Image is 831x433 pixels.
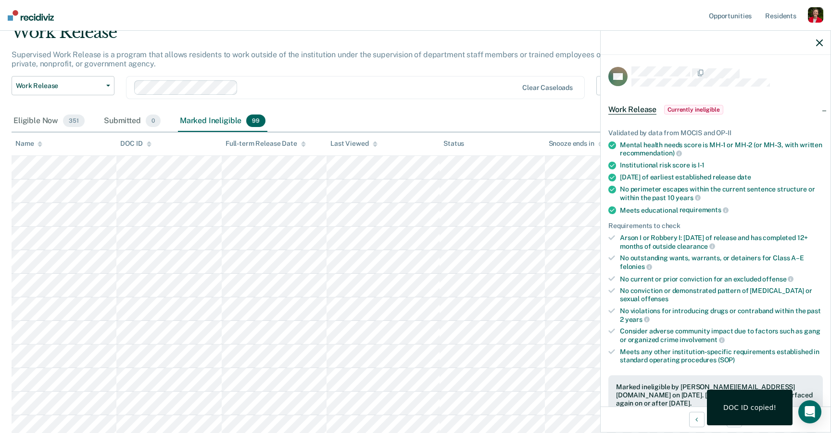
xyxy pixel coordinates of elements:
[549,140,603,148] div: Snooze ends in
[616,383,815,407] div: Marked ineligible by [PERSON_NAME][EMAIL_ADDRESS][DOMAIN_NAME] on [DATE]. [PERSON_NAME] may be su...
[226,140,306,148] div: Full-term Release Date
[620,348,823,364] div: Meets any other institution-specific requirements established in standard operating procedures
[12,23,635,50] div: Work Release
[664,105,723,115] span: Currently ineligible
[620,327,823,344] div: Consider adverse community impact due to factors such as gang or organized crime
[620,185,823,202] div: No perimeter escapes within the current sentence structure or within the past 10
[620,149,682,157] span: recommendation)
[102,111,163,132] div: Submitted
[620,263,652,270] span: felonies
[522,84,573,92] div: Clear caseloads
[620,307,823,323] div: No violations for introducing drugs or contraband within the past 2
[620,254,823,270] div: No outstanding wants, warrants, or detainers for Class A–E
[63,115,85,127] span: 351
[16,82,102,90] span: Work Release
[641,295,668,303] span: offenses
[620,161,823,169] div: Institutional risk score is
[723,403,776,412] div: DOC ID copied!
[246,115,265,127] span: 99
[330,140,377,148] div: Last Viewed
[798,400,821,423] div: Open Intercom Messenger
[146,115,161,127] span: 0
[620,173,823,181] div: [DATE] of earliest established release
[676,194,700,202] span: years
[620,206,823,215] div: Meets educational
[8,10,54,21] img: Recidiviz
[601,94,831,125] div: Work ReleaseCurrently ineligible
[608,105,656,115] span: Work Release
[178,111,267,132] div: Marked Ineligible
[443,140,464,148] div: Status
[601,407,831,432] div: 2 / 99
[620,287,823,303] div: No conviction or demonstrated pattern of [MEDICAL_DATA] or sexual
[677,242,716,250] span: clearance
[608,129,823,137] div: Validated by data from MOCIS and OP-II
[620,234,823,250] div: Arson I or Robbery I: [DATE] of release and has completed 12+ months of outside
[698,161,705,169] span: I-1
[620,141,823,157] div: Mental health needs score is MH-1 or MH-2 (or MH-3, with written
[120,140,151,148] div: DOC ID
[12,111,87,132] div: Eligible Now
[608,222,823,230] div: Requirements to check
[15,140,42,148] div: Name
[620,275,823,283] div: No current or prior conviction for an excluded
[680,336,724,344] span: involvement
[718,356,735,364] span: (SOP)
[737,173,751,181] span: date
[625,316,650,323] span: years
[689,412,705,427] button: Previous Opportunity
[680,206,729,214] span: requirements
[12,50,632,68] p: Supervised Work Release is a program that allows residents to work outside of the institution und...
[762,275,793,283] span: offense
